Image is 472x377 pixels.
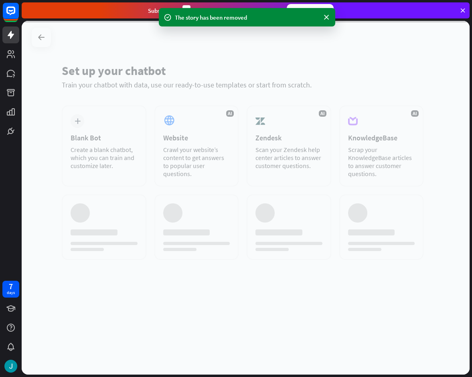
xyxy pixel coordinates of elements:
div: days [7,290,15,296]
a: 7 days [2,281,19,298]
div: 7 [9,283,13,290]
div: 3 [182,5,190,16]
div: Subscribe in days to get your first month for $1 [148,5,280,16]
div: Subscribe now [287,4,334,17]
div: The story has been removed [175,13,319,22]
